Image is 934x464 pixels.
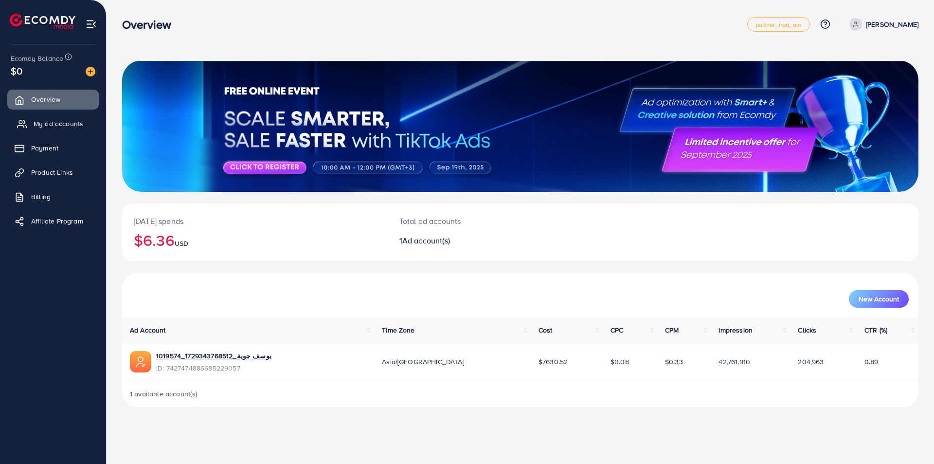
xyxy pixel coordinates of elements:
[31,94,60,104] span: Overview
[31,143,58,153] span: Payment
[134,215,376,227] p: [DATE] spends
[866,19,918,30] p: [PERSON_NAME]
[31,192,51,202] span: Billing
[10,14,75,29] img: logo
[399,236,575,245] h2: 1
[864,325,887,335] span: CTR (%)
[175,239,188,248] span: USD
[130,325,166,335] span: Ad Account
[34,119,83,129] span: My ad accounts
[130,351,151,372] img: ic-ads-acc.e4c84228.svg
[539,325,553,335] span: Cost
[665,357,683,367] span: $0.33
[798,357,824,367] span: 204,963
[86,19,97,30] img: menu
[399,215,575,227] p: Total ad accounts
[134,231,376,249] h2: $6.36
[747,17,810,32] a: partner_iraq_am
[718,325,753,335] span: Impression
[31,167,73,177] span: Product Links
[665,325,679,335] span: CPM
[611,325,623,335] span: CPC
[7,114,99,133] a: My ad accounts
[7,163,99,182] a: Product Links
[382,325,414,335] span: Time Zone
[7,90,99,109] a: Overview
[11,64,22,78] span: $0
[798,325,816,335] span: Clicks
[864,357,879,367] span: 0.89
[7,187,99,206] a: Billing
[755,21,802,28] span: partner_iraq_am
[156,351,271,361] a: 1019574_يوسف جوية_1729343768512
[718,357,750,367] span: 42,761,910
[7,138,99,158] a: Payment
[86,67,95,76] img: image
[402,235,450,246] span: Ad account(s)
[122,18,179,32] h3: Overview
[31,216,83,226] span: Affiliate Program
[130,389,198,399] span: 1 available account(s)
[859,296,899,302] span: New Account
[7,211,99,231] a: Affiliate Program
[893,420,927,457] iframe: Chat
[849,290,909,308] button: New Account
[382,357,464,367] span: Asia/[GEOGRAPHIC_DATA]
[156,363,271,373] span: ID: 7427474886685229057
[11,54,63,63] span: Ecomdy Balance
[539,357,568,367] span: $7630.52
[845,18,918,31] a: [PERSON_NAME]
[611,357,629,367] span: $0.08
